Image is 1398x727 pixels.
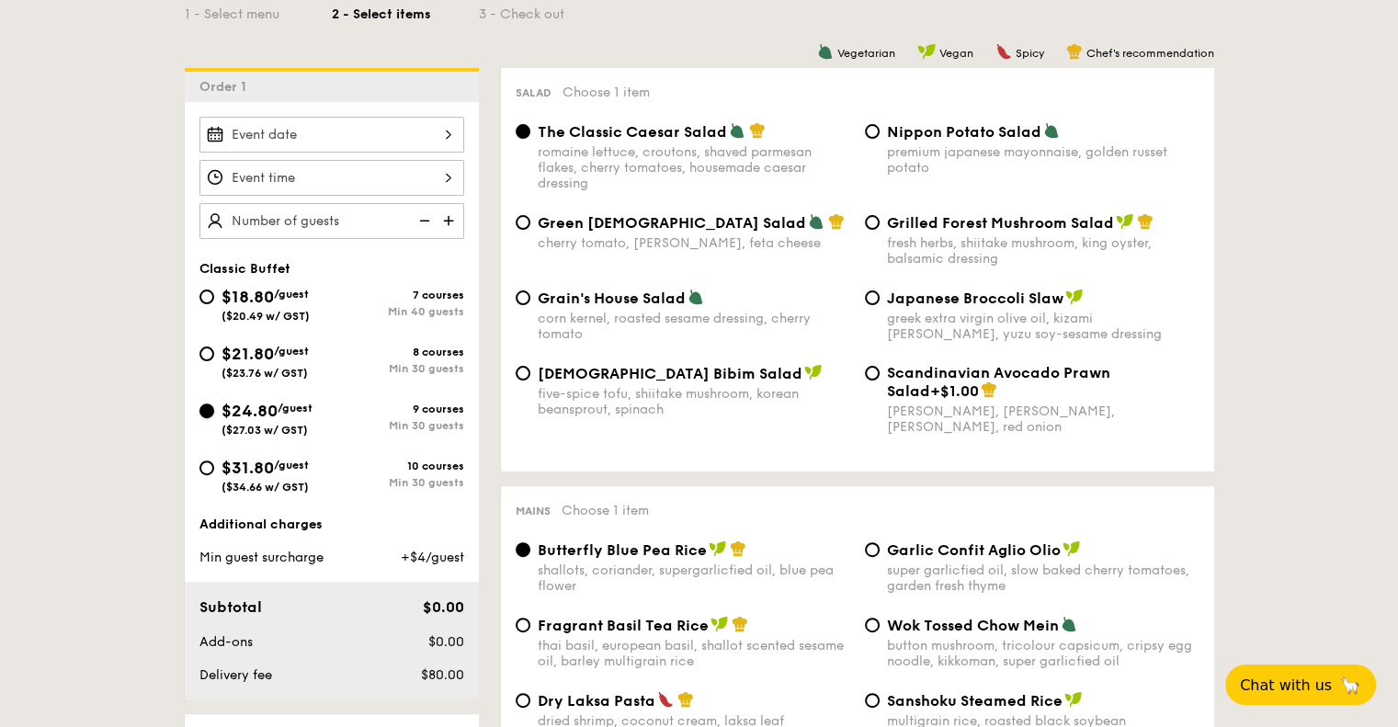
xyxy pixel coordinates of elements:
img: icon-vegetarian.fe4039eb.svg [817,43,834,60]
img: icon-reduce.1d2dbef1.svg [409,203,437,238]
span: $80.00 [420,667,463,683]
span: $31.80 [222,458,274,478]
div: Min 30 guests [332,419,464,432]
img: icon-vegetarian.fe4039eb.svg [808,213,824,230]
span: Spicy [1016,47,1044,60]
img: icon-chef-hat.a58ddaea.svg [1066,43,1083,60]
span: $24.80 [222,401,278,421]
img: icon-vegan.f8ff3823.svg [709,540,727,557]
input: Butterfly Blue Pea Riceshallots, coriander, supergarlicfied oil, blue pea flower [516,542,530,557]
img: icon-vegan.f8ff3823.svg [710,616,729,632]
img: icon-add.58712e84.svg [437,203,464,238]
span: Choose 1 item [562,503,649,518]
img: icon-chef-hat.a58ddaea.svg [1137,213,1154,230]
span: Choose 1 item [563,85,650,100]
span: Vegan [939,47,973,60]
input: Scandinavian Avocado Prawn Salad+$1.00[PERSON_NAME], [PERSON_NAME], [PERSON_NAME], red onion [865,366,880,381]
input: Fragrant Basil Tea Ricethai basil, european basil, shallot scented sesame oil, barley multigrain ... [516,618,530,632]
span: /guest [278,402,313,415]
span: ($20.49 w/ GST) [222,310,310,323]
span: Garlic Confit Aglio Olio [887,541,1061,559]
input: $18.80/guest($20.49 w/ GST)7 coursesMin 40 guests [199,290,214,304]
div: super garlicfied oil, slow baked cherry tomatoes, garden fresh thyme [887,562,1199,594]
img: icon-vegetarian.fe4039eb.svg [1061,616,1077,632]
div: 9 courses [332,403,464,415]
span: 🦙 [1339,675,1361,696]
img: icon-chef-hat.a58ddaea.svg [730,540,746,557]
span: Order 1 [199,79,254,95]
span: Wok Tossed Chow Mein [887,617,1059,634]
input: [DEMOGRAPHIC_DATA] Bibim Saladfive-spice tofu, shiitake mushroom, korean beansprout, spinach [516,366,530,381]
div: cherry tomato, [PERSON_NAME], feta cheese [538,235,850,251]
span: Scandinavian Avocado Prawn Salad [887,364,1110,400]
span: Mains [516,505,551,517]
div: greek extra virgin olive oil, kizami [PERSON_NAME], yuzu soy-sesame dressing [887,311,1199,342]
input: Sanshoku Steamed Ricemultigrain rice, roasted black soybean [865,693,880,708]
img: icon-spicy.37a8142b.svg [657,691,674,708]
span: Dry Laksa Pasta [538,692,655,710]
img: icon-vegetarian.fe4039eb.svg [729,122,745,139]
span: [DEMOGRAPHIC_DATA] Bibim Salad [538,365,802,382]
div: button mushroom, tricolour capsicum, cripsy egg noodle, kikkoman, super garlicfied oil [887,638,1199,669]
span: Sanshoku Steamed Rice [887,692,1063,710]
span: Butterfly Blue Pea Rice [538,541,707,559]
span: Green [DEMOGRAPHIC_DATA] Salad [538,214,806,232]
div: 8 courses [332,346,464,358]
span: Vegetarian [837,47,895,60]
span: Grain's House Salad [538,290,686,307]
span: $18.80 [222,287,274,307]
span: Japanese Broccoli Slaw [887,290,1063,307]
div: corn kernel, roasted sesame dressing, cherry tomato [538,311,850,342]
input: $31.80/guest($34.66 w/ GST)10 coursesMin 30 guests [199,460,214,475]
input: Event date [199,117,464,153]
span: Subtotal [199,598,262,616]
span: Delivery fee [199,667,272,683]
span: /guest [274,459,309,471]
div: Min 30 guests [332,476,464,489]
div: fresh herbs, shiitake mushroom, king oyster, balsamic dressing [887,235,1199,267]
div: [PERSON_NAME], [PERSON_NAME], [PERSON_NAME], red onion [887,403,1199,435]
span: Add-ons [199,634,253,650]
span: ($34.66 w/ GST) [222,481,309,494]
input: Green [DEMOGRAPHIC_DATA] Saladcherry tomato, [PERSON_NAME], feta cheese [516,215,530,230]
div: five-spice tofu, shiitake mushroom, korean beansprout, spinach [538,386,850,417]
span: $0.00 [427,634,463,650]
input: Nippon Potato Saladpremium japanese mayonnaise, golden russet potato [865,124,880,139]
img: icon-vegan.f8ff3823.svg [1116,213,1134,230]
div: premium japanese mayonnaise, golden russet potato [887,144,1199,176]
img: icon-vegetarian.fe4039eb.svg [688,289,704,305]
span: Classic Buffet [199,261,290,277]
span: /guest [274,288,309,301]
img: icon-spicy.37a8142b.svg [995,43,1012,60]
img: icon-vegan.f8ff3823.svg [917,43,936,60]
img: icon-chef-hat.a58ddaea.svg [981,381,997,398]
span: Chat with us [1240,676,1332,694]
span: $0.00 [422,598,463,616]
span: $21.80 [222,344,274,364]
input: Dry Laksa Pastadried shrimp, coconut cream, laksa leaf [516,693,530,708]
button: Chat with us🦙 [1225,665,1376,705]
input: Japanese Broccoli Slawgreek extra virgin olive oil, kizami [PERSON_NAME], yuzu soy-sesame dressing [865,290,880,305]
div: shallots, coriander, supergarlicfied oil, blue pea flower [538,562,850,594]
img: icon-chef-hat.a58ddaea.svg [828,213,845,230]
span: Nippon Potato Salad [887,123,1041,141]
div: Min 40 guests [332,305,464,318]
span: Grilled Forest Mushroom Salad [887,214,1114,232]
img: icon-vegetarian.fe4039eb.svg [1043,122,1060,139]
span: ($27.03 w/ GST) [222,424,308,437]
input: $21.80/guest($23.76 w/ GST)8 coursesMin 30 guests [199,346,214,361]
span: Min guest surcharge [199,550,324,565]
span: ($23.76 w/ GST) [222,367,308,380]
img: icon-vegan.f8ff3823.svg [1065,289,1084,305]
input: Number of guests [199,203,464,239]
div: thai basil, european basil, shallot scented sesame oil, barley multigrain rice [538,638,850,669]
input: Garlic Confit Aglio Oliosuper garlicfied oil, slow baked cherry tomatoes, garden fresh thyme [865,542,880,557]
img: icon-chef-hat.a58ddaea.svg [677,691,694,708]
input: Grilled Forest Mushroom Saladfresh herbs, shiitake mushroom, king oyster, balsamic dressing [865,215,880,230]
img: icon-chef-hat.a58ddaea.svg [749,122,766,139]
div: 7 courses [332,289,464,301]
span: +$4/guest [400,550,463,565]
div: romaine lettuce, croutons, shaved parmesan flakes, cherry tomatoes, housemade caesar dressing [538,144,850,191]
div: Additional charges [199,516,464,534]
span: +$1.00 [930,382,979,400]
